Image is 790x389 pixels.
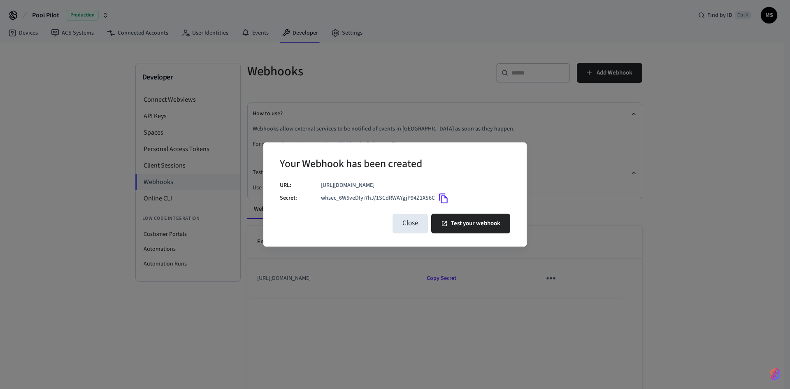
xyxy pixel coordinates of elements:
[770,368,780,381] img: SeamLogoGradient.69752ec5.svg
[431,214,510,233] button: Test your webhook
[280,181,321,190] p: URL:
[280,152,422,177] h2: Your Webhook has been created
[321,194,435,203] p: whsec_6W5veDIyi7hJ/1SCdRWAYgjP94Z1XS6C
[321,181,510,190] p: [URL][DOMAIN_NAME]
[435,190,452,207] button: Copy
[280,194,321,203] p: Secret:
[393,214,428,233] button: Close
